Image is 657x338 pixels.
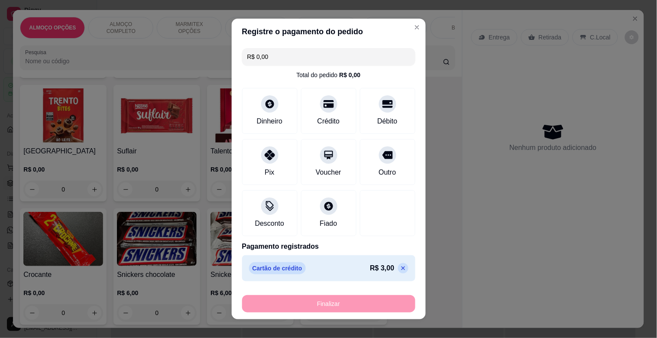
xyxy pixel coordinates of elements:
div: Desconto [255,218,285,229]
div: Total do pedido [296,71,360,79]
input: Ex.: hambúrguer de cordeiro [247,48,410,65]
div: Dinheiro [257,116,283,127]
p: Cartão de crédito [249,262,306,274]
div: Pix [265,167,274,178]
div: Outro [379,167,396,178]
p: R$ 3,00 [370,263,394,273]
div: Crédito [317,116,340,127]
div: Fiado [320,218,337,229]
div: Voucher [316,167,341,178]
div: Débito [377,116,397,127]
p: Pagamento registrados [242,241,415,252]
header: Registre o pagamento do pedido [232,19,426,45]
div: R$ 0,00 [339,71,360,79]
button: Close [410,20,424,34]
